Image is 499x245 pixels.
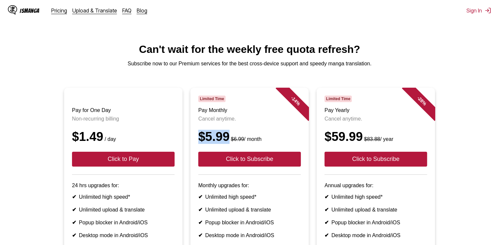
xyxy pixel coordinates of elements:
[198,207,202,212] b: ✔
[276,81,315,121] div: - 14 %
[137,7,147,14] a: Blog
[72,233,76,238] b: ✔
[8,5,17,14] img: IsManga Logo
[72,130,175,144] div: $1.49
[51,7,67,14] a: Pricing
[198,220,202,225] b: ✔
[198,96,226,102] span: Limited Time
[198,219,301,226] li: Popup blocker in Android/iOS
[324,130,427,144] div: $59.99
[72,183,175,189] p: 24 hrs upgrades for:
[363,136,393,142] small: / year
[324,220,329,225] b: ✔
[198,207,301,213] li: Unlimited upload & translate
[324,207,427,213] li: Unlimited upload & translate
[72,219,175,226] li: Popup blocker in Android/iOS
[72,116,175,122] p: Non-recurring billing
[364,136,380,142] s: $83.88
[324,233,329,238] b: ✔
[231,136,244,142] s: $6.99
[324,116,427,122] p: Cancel anytime.
[198,152,301,167] button: Click to Subscribe
[8,5,51,16] a: IsManga LogoIsManga
[324,194,427,200] li: Unlimited high speed*
[229,136,261,142] small: / month
[72,7,117,14] a: Upload & Translate
[20,8,39,14] div: IsManga
[402,81,441,121] div: - 28 %
[72,194,175,200] li: Unlimited high speed*
[324,232,427,238] li: Desktop mode in Android/iOS
[5,43,494,56] h1: Can't wait for the weekly free quota refresh?
[324,183,427,189] p: Annual upgrades for:
[72,220,76,225] b: ✔
[103,136,116,142] small: / day
[198,116,301,122] p: Cancel anytime.
[324,107,427,113] h3: Pay Yearly
[198,183,301,189] p: Monthly upgrades for:
[466,7,491,14] button: Sign In
[5,61,494,67] p: Subscribe now to our Premium services for the best cross-device support and speedy manga translat...
[198,232,301,238] li: Desktop mode in Android/iOS
[198,107,301,113] h3: Pay Monthly
[72,107,175,113] h3: Pay for One Day
[324,96,352,102] span: Limited Time
[72,207,76,212] b: ✔
[485,7,491,14] img: Sign out
[198,233,202,238] b: ✔
[198,194,301,200] li: Unlimited high speed*
[72,152,175,167] button: Click to Pay
[324,207,329,212] b: ✔
[198,194,202,200] b: ✔
[324,219,427,226] li: Popup blocker in Android/iOS
[198,130,301,144] div: $5.99
[72,232,175,238] li: Desktop mode in Android/iOS
[122,7,131,14] a: FAQ
[72,194,76,200] b: ✔
[324,194,329,200] b: ✔
[72,207,175,213] li: Unlimited upload & translate
[324,152,427,167] button: Click to Subscribe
